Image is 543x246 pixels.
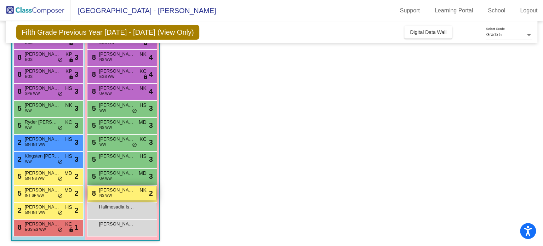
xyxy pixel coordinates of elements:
[99,204,135,211] span: Halimosadia Isack
[25,153,60,160] span: Kingsten [PERSON_NAME]
[99,57,112,62] span: NS WW
[69,40,74,46] span: lock
[25,210,45,215] span: 504 INT WW
[99,125,112,130] span: NS WW
[404,26,452,39] button: Digital Data Wall
[99,176,112,181] span: UA WW
[25,142,45,147] span: 504 INT WW
[65,85,72,92] span: HS
[16,206,22,214] span: 2
[90,138,96,146] span: 5
[75,205,79,216] span: 2
[139,136,146,143] span: KC
[482,5,511,16] a: School
[132,108,137,114] span: do_not_disturb_alt
[69,227,74,233] span: lock
[149,120,153,131] span: 3
[16,87,22,95] span: 8
[90,104,96,112] span: 5
[75,69,79,80] span: 3
[99,221,135,228] span: [PERSON_NAME]
[69,74,74,80] span: lock
[69,57,74,63] span: lock
[99,170,135,177] span: [PERSON_NAME]
[75,171,79,182] span: 2
[65,221,72,228] span: KC
[75,52,79,63] span: 3
[139,153,146,160] span: HS
[25,57,33,62] span: EGS
[90,121,96,129] span: 5
[25,204,60,211] span: [PERSON_NAME]
[65,102,72,109] span: NK
[90,189,96,197] span: 8
[16,25,199,40] span: Fifth Grade Previous Year [DATE] - [DATE] (View Only)
[99,187,135,194] span: [PERSON_NAME]
[139,102,146,109] span: HS
[65,136,72,143] span: HS
[90,172,96,180] span: 5
[143,40,148,46] span: lock
[65,119,72,126] span: KC
[90,53,96,61] span: 8
[139,68,146,75] span: KC
[132,142,137,148] span: do_not_disturb_alt
[99,119,135,126] span: [PERSON_NAME]
[143,74,148,80] span: lock
[58,176,63,182] span: do_not_disturb_alt
[25,227,46,232] span: EGS ES WW
[25,85,60,92] span: [PERSON_NAME]
[99,91,112,96] span: UA WW
[58,193,63,199] span: do_not_disturb_alt
[99,108,106,113] span: WW
[149,103,153,114] span: 3
[90,70,96,78] span: 8
[25,159,32,164] span: WW
[139,170,147,177] span: MD
[16,155,22,163] span: 2
[149,52,153,63] span: 4
[75,188,79,199] span: 2
[58,227,63,233] span: do_not_disturb_alt
[25,74,33,79] span: EGS
[149,188,153,199] span: 2
[139,119,147,126] span: MD
[99,136,135,143] span: [PERSON_NAME]
[64,170,72,177] span: MD
[58,210,63,216] span: do_not_disturb_alt
[65,204,72,211] span: HS
[25,119,60,126] span: Ryder [PERSON_NAME]
[25,108,32,113] span: WW
[149,171,153,182] span: 3
[90,87,96,95] span: 8
[90,155,96,163] span: 5
[65,153,72,160] span: HS
[25,187,60,194] span: [PERSON_NAME]
[149,69,153,80] span: 4
[75,120,79,131] span: 3
[25,136,60,143] span: [PERSON_NAME]
[16,223,22,231] span: 8
[99,68,135,75] span: [PERSON_NAME]
[58,159,63,165] span: do_not_disturb_alt
[64,187,72,194] span: MD
[65,51,72,58] span: KP
[99,142,106,147] span: WW
[99,153,135,160] span: [PERSON_NAME]
[486,32,501,37] span: Grade 5
[514,5,543,16] a: Logout
[16,172,22,180] span: 5
[71,5,216,16] span: [GEOGRAPHIC_DATA] - [PERSON_NAME]
[25,193,44,198] span: INT SP WW
[75,137,79,148] span: 3
[429,5,479,16] a: Learning Portal
[75,103,79,114] span: 3
[16,70,22,78] span: 8
[25,170,60,177] span: [PERSON_NAME]
[99,102,135,109] span: [PERSON_NAME]
[25,51,60,58] span: [PERSON_NAME]
[99,74,115,79] span: EGS WW
[16,189,22,197] span: 5
[58,91,63,97] span: do_not_disturb_alt
[99,51,135,58] span: [PERSON_NAME]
